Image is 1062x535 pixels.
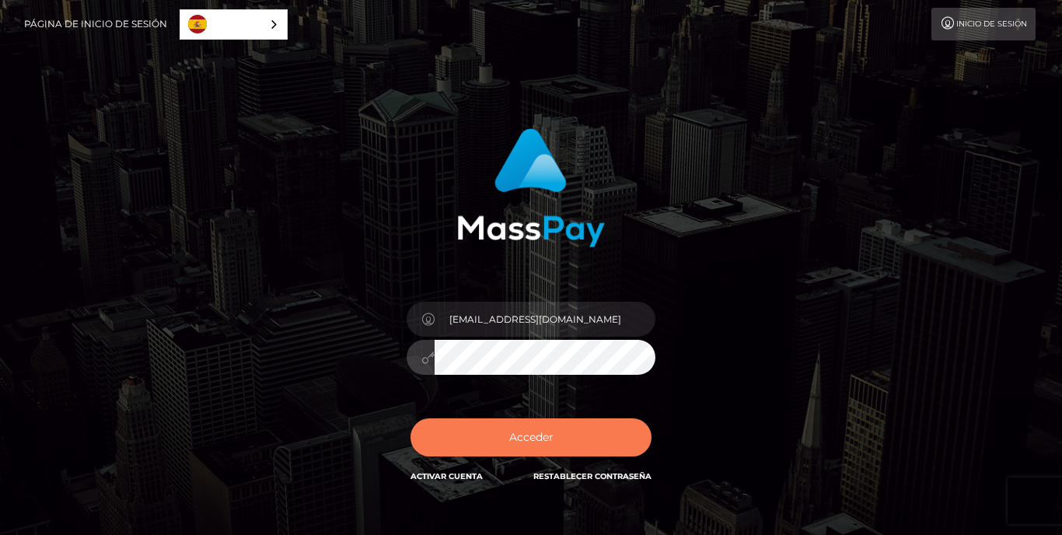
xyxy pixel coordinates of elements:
[24,8,167,40] a: Página de inicio de sesión
[410,418,652,456] button: Acceder
[435,302,655,337] input: Correo electrónico...
[457,128,605,247] img: MassPay Login
[931,8,1036,40] a: Inicio de sesión
[410,471,483,481] a: Activar Cuenta
[180,9,288,40] div: Language
[533,471,652,481] a: Restablecer contraseña
[180,10,287,39] a: Español
[180,9,288,40] aside: Language selected: Español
